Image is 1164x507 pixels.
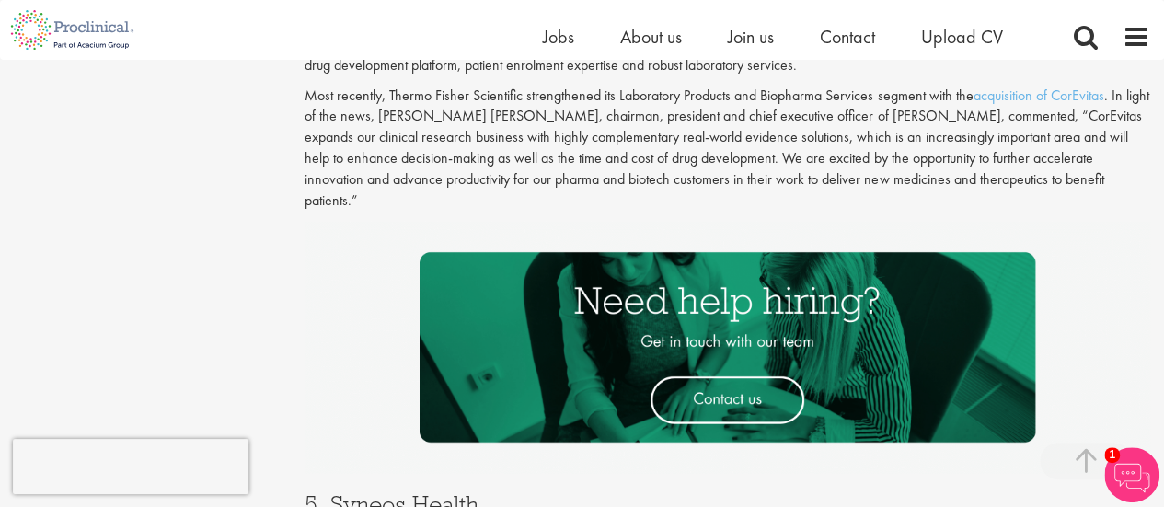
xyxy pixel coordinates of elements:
[305,86,1150,212] p: Most recently, Thermo Fisher Scientific strengthened its Laboratory Products and Biopharma Servic...
[543,25,574,49] a: Jobs
[1104,447,1120,463] span: 1
[973,86,1103,105] a: acquisition of CorEvitas
[13,439,248,494] iframe: reCAPTCHA
[728,25,774,49] a: Join us
[921,25,1003,49] a: Upload CV
[620,25,682,49] a: About us
[820,25,875,49] a: Contact
[1104,447,1159,502] img: Chatbot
